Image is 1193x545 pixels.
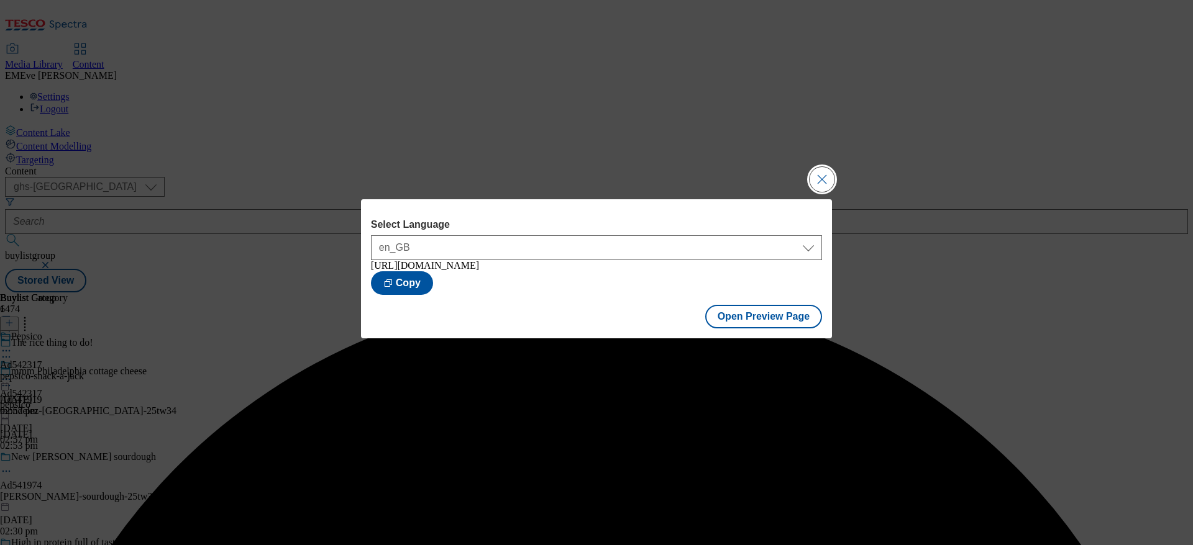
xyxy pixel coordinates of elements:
[371,219,822,230] label: Select Language
[371,260,822,271] div: [URL][DOMAIN_NAME]
[361,199,832,338] div: Modal
[371,271,433,295] button: Copy
[810,167,834,192] button: Close Modal
[705,305,823,328] button: Open Preview Page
